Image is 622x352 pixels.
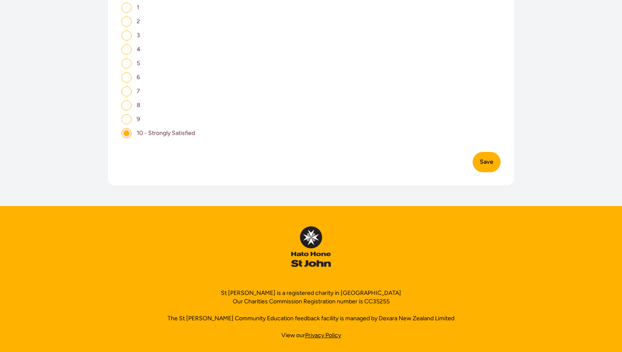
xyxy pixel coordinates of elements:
input: 5 [121,58,132,69]
input: 8 [121,100,132,110]
span: 10 - Strongly Satisfied [137,129,195,137]
a: View ourPrivacy Policy [281,331,341,340]
input: 10 - Strongly Satisfied [121,128,132,138]
span: 8 [137,102,140,109]
span: 1 [137,4,139,11]
span: 9 [137,115,140,123]
img: InPulse [291,226,330,267]
input: 9 [121,114,132,124]
span: 3 [137,32,140,39]
span: 7 [137,88,140,95]
input: 2 [121,16,132,27]
button: Save [473,152,501,172]
input: 4 [121,44,132,55]
span: 5 [137,60,140,67]
span: Privacy Policy [305,332,341,339]
input: 3 [121,30,132,41]
input: 6 [121,72,132,82]
input: 7 [121,86,132,96]
input: 1 [121,3,132,13]
p: St [PERSON_NAME] is a registered charity in [GEOGRAPHIC_DATA] Our Charities Commission Registrati... [221,289,401,306]
span: 6 [137,74,140,81]
span: 4 [137,46,140,53]
p: The St [PERSON_NAME] Community Education feedback facility is managed by Dexara New Zealand Limited [168,314,454,323]
span: 2 [137,18,140,25]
